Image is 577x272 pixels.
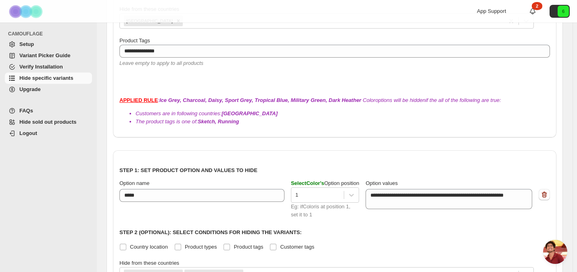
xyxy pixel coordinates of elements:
[477,8,506,14] span: App Support
[119,180,149,186] span: Option name
[19,119,77,125] span: Hide sold out products
[5,73,92,84] a: Hide specific variants
[5,84,92,95] a: Upgrade
[8,31,93,37] span: CAMOUFLAGE
[5,39,92,50] a: Setup
[19,86,41,92] span: Upgrade
[136,110,278,116] span: Customers are in following countries:
[119,166,550,174] p: Step 1: Set product option and values to hide
[222,110,278,116] b: [GEOGRAPHIC_DATA]
[198,118,239,125] b: Sketch, Running
[5,116,92,128] a: Hide sold out products
[6,0,47,23] img: Camouflage
[119,37,150,44] span: Product Tags
[19,41,34,47] span: Setup
[550,5,570,18] button: Avatar with initials 6
[19,52,70,58] span: Variant Picker Guide
[119,97,158,103] strong: APPLIED RULE
[291,203,359,219] div: Eg: if Color is at position 1, set it to 1
[119,96,550,126] div: : Color options will be hidden if the all of the following are true:
[366,180,398,186] span: Option values
[291,180,359,186] span: Option position
[529,7,537,15] a: 2
[5,128,92,139] a: Logout
[234,244,263,250] span: Product tags
[532,2,542,10] div: 2
[5,105,92,116] a: FAQs
[136,118,239,125] span: The product tags is one of:
[19,108,33,114] span: FAQs
[5,61,92,73] a: Verify Installation
[19,130,37,136] span: Logout
[119,260,179,266] span: Hide from these countries
[119,228,550,237] p: Step 2 (Optional): Select conditions for hiding the variants:
[19,64,63,70] span: Verify Installation
[558,6,569,17] span: Avatar with initials 6
[280,244,314,250] span: Customer tags
[159,97,361,103] b: Ice Grey, Charcoal, Daisy, Sport Grey, Tropical Blue, Military Green, Dark Heather
[185,244,217,250] span: Product types
[543,240,567,264] div: Open chat
[5,50,92,61] a: Variant Picker Guide
[291,180,324,186] span: Select Color 's
[119,60,203,66] span: Leave empty to apply to all products
[130,244,168,250] span: Country location
[562,9,564,14] text: 6
[19,75,73,81] span: Hide specific variants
